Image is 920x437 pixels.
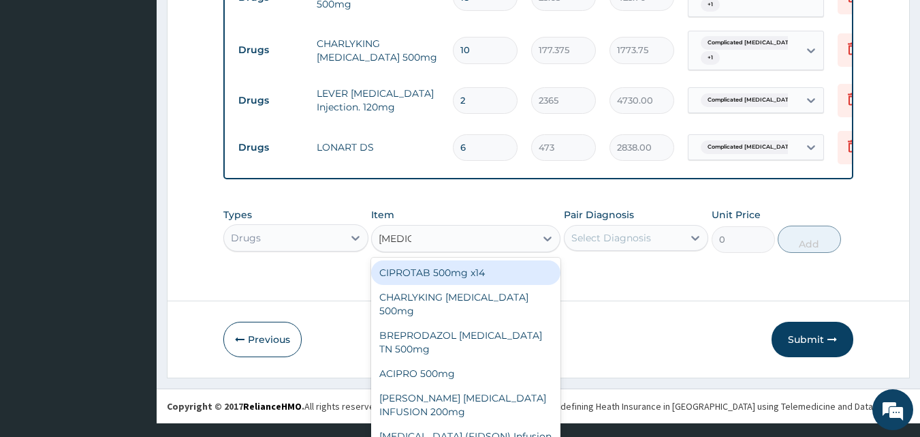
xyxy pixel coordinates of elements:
[71,76,229,94] div: Chat with us now
[310,134,446,161] td: LONART DS
[232,135,310,160] td: Drugs
[223,7,256,40] div: Minimize live chat window
[564,208,634,222] label: Pair Diagnosis
[772,322,853,357] button: Submit
[310,30,446,71] td: CHARLYKING [MEDICAL_DATA] 500mg
[231,231,261,245] div: Drugs
[232,88,310,113] td: Drugs
[167,400,304,412] strong: Copyright © 2017 .
[371,208,394,222] label: Item
[157,389,920,423] footer: All rights reserved.
[371,260,560,285] div: CIPROTAB 500mg x14
[701,140,802,154] span: Complicated [MEDICAL_DATA]
[223,322,302,357] button: Previous
[25,68,55,102] img: d_794563401_company_1708531726252_794563401
[371,285,560,323] div: CHARLYKING [MEDICAL_DATA] 500mg
[550,400,910,413] div: Redefining Heath Insurance in [GEOGRAPHIC_DATA] using Telemedicine and Data Science!
[371,386,560,424] div: [PERSON_NAME] [MEDICAL_DATA] INFUSION 200mg
[371,323,560,361] div: BREPRODAZOL [MEDICAL_DATA] TN 500mg
[778,226,841,253] button: Add
[7,292,259,340] textarea: Type your message and hit 'Enter'
[701,36,802,50] span: Complicated [MEDICAL_DATA]
[701,93,802,107] span: Complicated [MEDICAL_DATA]
[371,361,560,386] div: ACIPRO 500mg
[232,37,310,63] td: Drugs
[571,231,651,245] div: Select Diagnosis
[243,400,302,412] a: RelianceHMO
[79,132,188,269] span: We're online!
[701,51,720,65] span: + 1
[712,208,761,222] label: Unit Price
[223,209,252,221] label: Types
[310,80,446,121] td: LEVER [MEDICAL_DATA] Injection. 120mg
